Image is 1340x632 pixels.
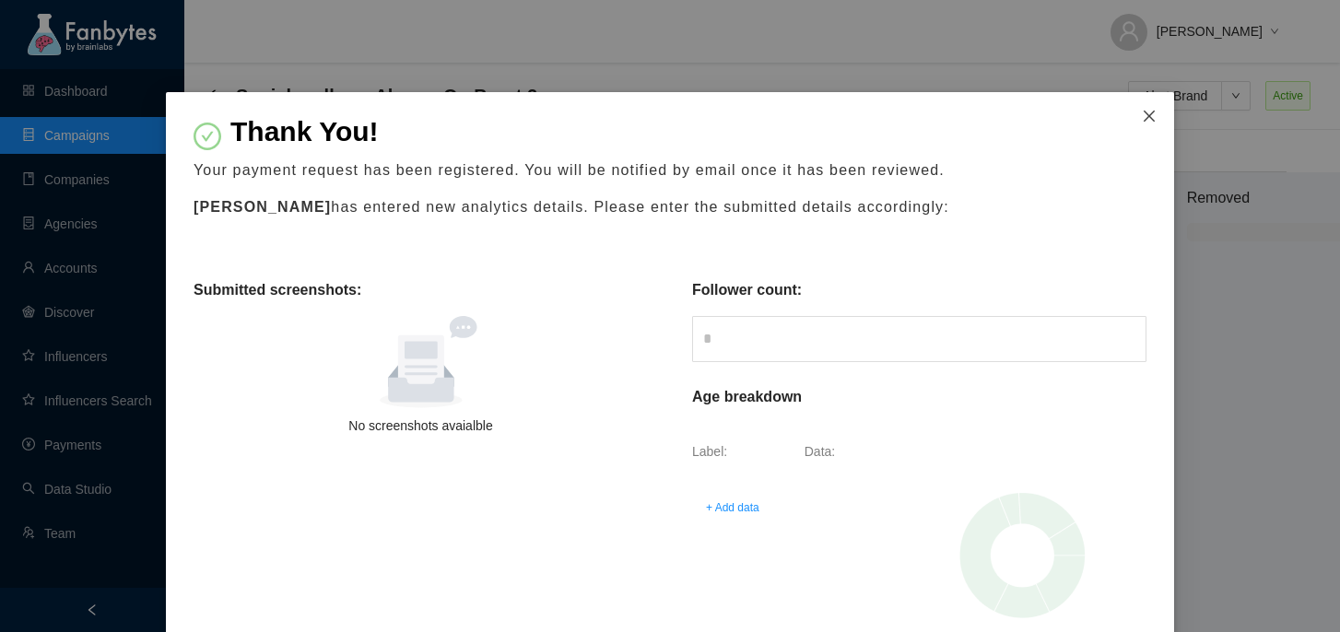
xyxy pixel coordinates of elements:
[805,441,912,462] p: Data:
[194,279,361,301] p: Submitted screenshots:
[194,199,331,215] b: [PERSON_NAME]
[692,441,800,462] p: Label:
[1124,92,1174,142] button: Close
[692,493,773,522] button: + Add data
[194,159,1146,181] p: Your payment request has been registered. You will be notified by email once it has been reviewed.
[692,386,802,408] p: Age breakdown
[706,498,759,517] span: + Add data
[194,123,221,150] span: check-circle
[194,196,1146,218] p: has entered new analytics details. Please enter the submitted details accordingly:
[1142,109,1157,123] span: close
[692,279,802,301] p: Follower count:
[201,415,641,436] div: No screenshots avaialble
